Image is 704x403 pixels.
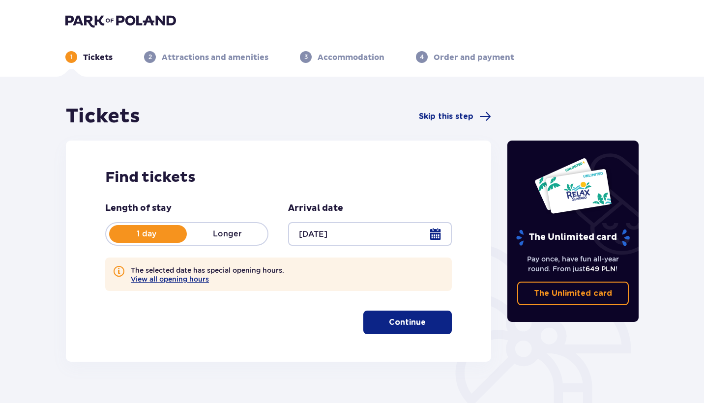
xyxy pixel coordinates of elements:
p: Tickets [83,52,113,63]
p: Continue [389,317,426,328]
p: The selected date has special opening hours. [131,265,284,283]
p: Arrival date [288,202,343,214]
p: Pay once, have fun all-year round. From just ! [517,254,629,274]
p: Accommodation [318,52,384,63]
p: 2 [148,53,152,61]
p: 3 [304,53,308,61]
p: The Unlimited card [534,288,612,299]
p: 1 [70,53,73,61]
span: Skip this step [419,111,473,122]
button: View all opening hours [131,275,209,283]
p: Longer [187,229,267,239]
img: Park of Poland logo [65,14,176,28]
span: 649 PLN [586,265,616,273]
p: 1 day [106,229,187,239]
a: Skip this step [419,111,491,122]
p: The Unlimited card [515,229,631,246]
h2: Find tickets [105,168,452,187]
p: Attractions and amenities [162,52,268,63]
p: Order and payment [434,52,514,63]
p: Length of stay [105,202,172,214]
button: Continue [363,311,452,334]
h1: Tickets [66,104,140,129]
p: 4 [420,53,424,61]
a: The Unlimited card [517,282,629,305]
